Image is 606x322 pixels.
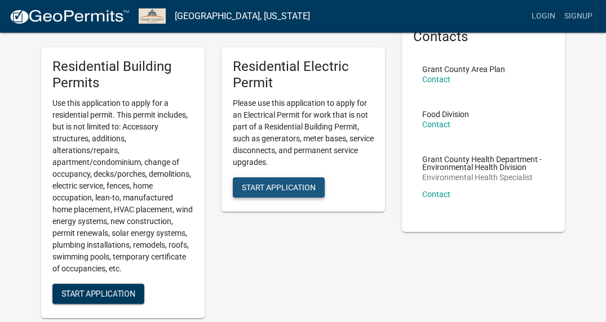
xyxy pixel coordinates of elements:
[527,6,560,27] a: Login
[233,59,374,91] h5: Residential Electric Permit
[422,120,450,129] a: Contact
[233,97,374,168] p: Please use this application to apply for an Electrical Permit for work that is not part of a Resi...
[560,6,597,27] a: Signup
[175,7,310,26] a: [GEOGRAPHIC_DATA], [US_STATE]
[233,177,325,198] button: Start Application
[422,173,545,181] p: Environmental Health Specialist
[422,110,469,118] p: Food Division
[242,183,316,192] span: Start Application
[422,155,545,171] p: Grant County Health Department - Environmental Health Division
[52,59,193,91] h5: Residential Building Permits
[422,65,505,73] p: Grant County Area Plan
[413,29,554,45] h5: Contacts
[422,75,450,84] a: Contact
[61,289,135,298] span: Start Application
[52,97,193,275] p: Use this application to apply for a residential permit. This permit includes, but is not limited ...
[52,284,144,304] button: Start Application
[139,8,166,24] img: Grant County, Indiana
[422,190,450,199] a: Contact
